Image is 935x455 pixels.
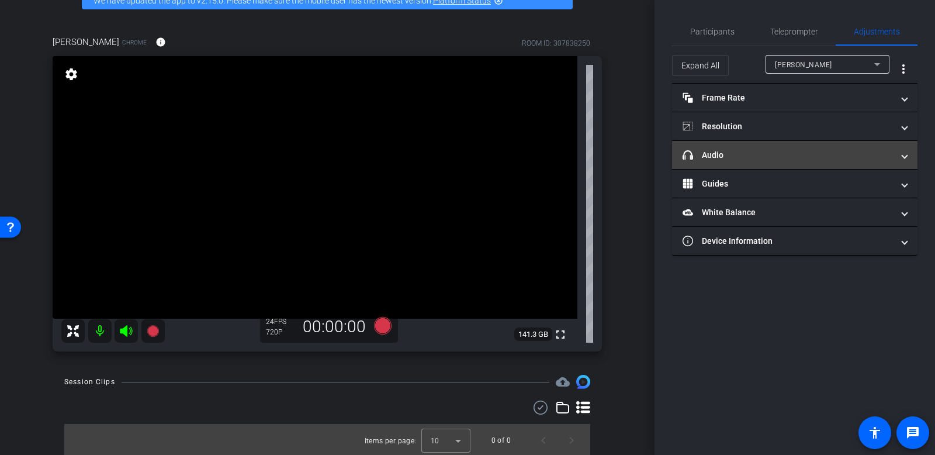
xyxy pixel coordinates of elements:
[690,27,735,36] span: Participants
[672,112,917,140] mat-expansion-panel-header: Resolution
[529,426,557,454] button: Previous page
[522,38,590,49] div: ROOM ID: 307838250
[553,328,567,342] mat-icon: fullscreen
[155,37,166,47] mat-icon: info
[266,317,295,326] div: 24
[683,92,893,104] mat-panel-title: Frame Rate
[122,38,147,47] span: Chrome
[557,426,586,454] button: Next page
[775,61,832,69] span: [PERSON_NAME]
[854,27,900,36] span: Adjustments
[672,227,917,255] mat-expansion-panel-header: Device Information
[576,375,590,389] img: Session clips
[365,435,417,447] div: Items per page:
[491,435,511,446] div: 0 of 0
[672,170,917,198] mat-expansion-panel-header: Guides
[672,198,917,226] mat-expansion-panel-header: White Balance
[672,141,917,169] mat-expansion-panel-header: Audio
[556,375,570,389] mat-icon: cloud_upload
[683,149,893,161] mat-panel-title: Audio
[514,328,552,342] span: 141.3 GB
[53,36,119,49] span: [PERSON_NAME]
[906,426,920,440] mat-icon: message
[683,206,893,219] mat-panel-title: White Balance
[274,318,286,326] span: FPS
[64,376,115,388] div: Session Clips
[889,55,917,83] button: More Options for Adjustments Panel
[896,62,910,76] mat-icon: more_vert
[295,317,373,337] div: 00:00:00
[63,67,79,81] mat-icon: settings
[681,54,719,77] span: Expand All
[868,426,882,440] mat-icon: accessibility
[770,27,818,36] span: Teleprompter
[672,55,729,76] button: Expand All
[672,84,917,112] mat-expansion-panel-header: Frame Rate
[266,328,295,337] div: 720P
[683,120,893,133] mat-panel-title: Resolution
[683,178,893,190] mat-panel-title: Guides
[683,235,893,247] mat-panel-title: Device Information
[556,375,570,389] span: Destinations for your clips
